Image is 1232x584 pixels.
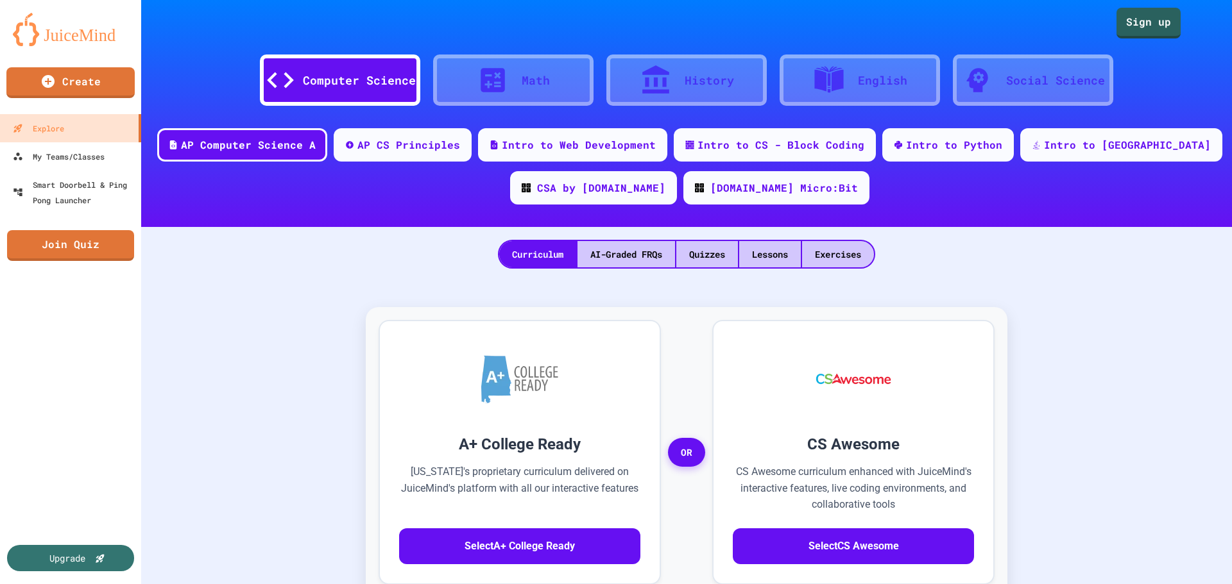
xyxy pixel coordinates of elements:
div: CSA by [DOMAIN_NAME] [537,180,665,196]
a: Join Quiz [7,230,134,261]
div: AP CS Principles [357,137,460,153]
img: CODE_logo_RGB.png [522,183,531,192]
span: OR [668,438,705,467]
div: Intro to CS - Block Coding [697,137,864,153]
div: AI-Graded FRQs [577,241,675,267]
div: History [685,72,734,89]
div: Upgrade [49,551,85,565]
a: Sign up [1116,8,1181,38]
div: Lessons [739,241,801,267]
div: Smart Doorbell & Ping Pong Launcher [13,177,136,208]
div: Explore [13,121,64,136]
img: CS Awesome [803,340,904,417]
img: A+ College Ready [481,355,558,403]
div: Math [522,72,550,89]
div: My Teams/Classes [13,149,105,164]
p: [US_STATE]'s proprietary curriculum delivered on JuiceMind's platform with all our interactive fe... [399,463,640,513]
div: English [858,72,907,89]
div: Computer Science [303,72,416,89]
a: Create [6,67,135,98]
div: Exercises [802,241,874,267]
div: Intro to Python [906,137,1002,153]
div: Intro to Web Development [502,137,656,153]
h3: CS Awesome [733,433,974,456]
button: SelectCS Awesome [733,528,974,564]
div: Quizzes [676,241,738,267]
img: CODE_logo_RGB.png [695,183,704,192]
div: AP Computer Science A [181,137,316,153]
div: [DOMAIN_NAME] Micro:Bit [710,180,858,196]
div: Intro to [GEOGRAPHIC_DATA] [1044,137,1211,153]
div: Social Science [1006,72,1105,89]
div: Curriculum [499,241,576,267]
h3: A+ College Ready [399,433,640,456]
img: logo-orange.svg [13,13,128,46]
p: CS Awesome curriculum enhanced with JuiceMind's interactive features, live coding environments, a... [733,463,974,513]
button: SelectA+ College Ready [399,528,640,564]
